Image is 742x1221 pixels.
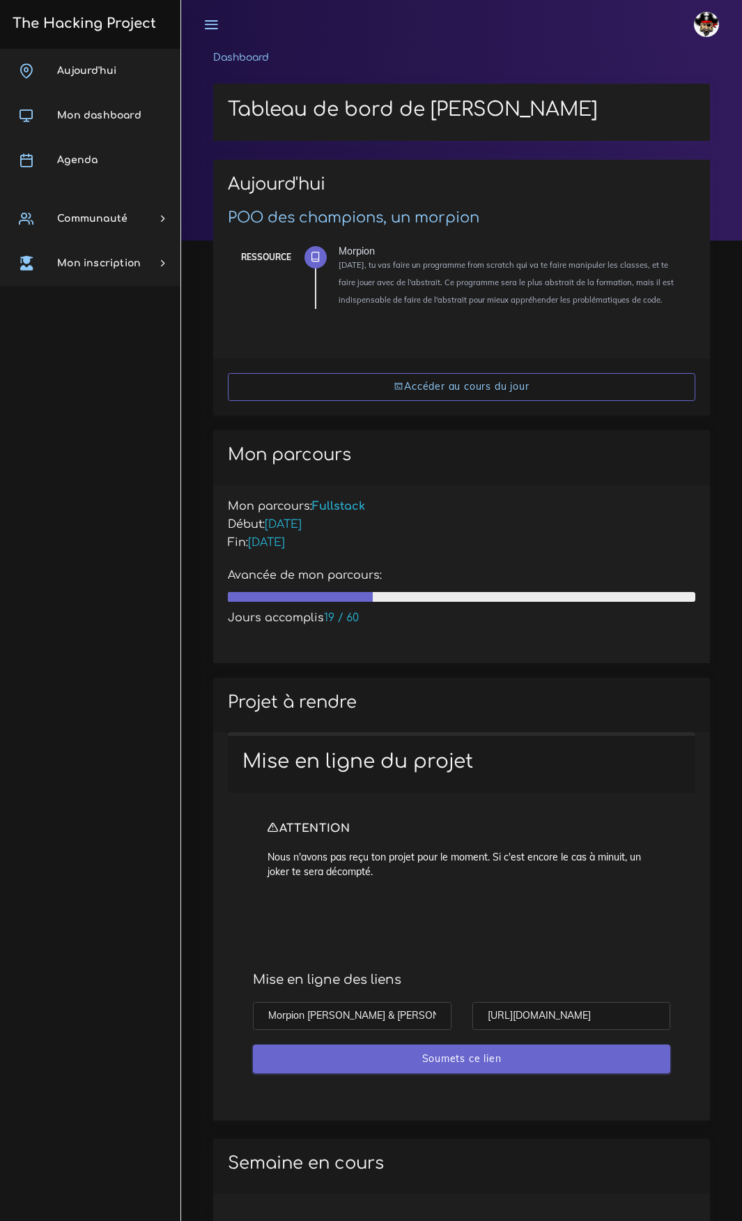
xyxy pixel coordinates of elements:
h1: Mise en ligne du projet [242,750,681,774]
h5: Mon parcours: [228,500,695,513]
span: Fullstack [312,500,365,513]
h4: ATTENTION [268,822,656,835]
div: Morpion [339,246,685,256]
input: URL du project [472,1002,671,1031]
h5: Jours accomplis [228,612,695,625]
h1: Tableau de bord de [PERSON_NAME] [228,98,695,122]
h5: Début: [228,518,695,531]
span: Aujourd'hui [57,66,116,76]
span: 19 / 60 [324,612,359,624]
h3: The Hacking Project [8,16,156,31]
a: POO des champions, un morpion [228,209,479,226]
h4: Mise en ligne des liens [253,972,670,987]
a: Accéder au cours du jour [228,373,695,402]
span: [DATE] [265,518,302,531]
span: Mon dashboard [57,110,141,121]
h2: Projet à rendre [228,692,695,713]
img: avatar [694,12,719,37]
small: [DATE], tu vas faire un programme from scratch qui va te faire manipuler les classes, et te faire... [339,260,674,305]
span: [DATE] [248,536,285,549]
h2: Aujourd'hui [228,174,695,204]
div: Ressource [241,250,291,265]
span: Agenda [57,155,98,165]
h2: Semaine en cours [228,1153,695,1174]
span: Communauté [57,213,127,224]
h5: Avancée de mon parcours: [228,569,695,582]
span: Mon inscription [57,258,141,268]
p: Nous n'avons pas reçu ton projet pour le moment. Si c'est encore le cas à minuit, un joker te ser... [268,850,656,879]
input: Soumets ce lien [253,1045,670,1073]
h2: Mon parcours [228,445,695,465]
h5: Fin: [228,536,695,549]
a: Dashboard [213,52,269,63]
input: Nom du lien [253,1002,451,1031]
a: avatar [688,4,729,45]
